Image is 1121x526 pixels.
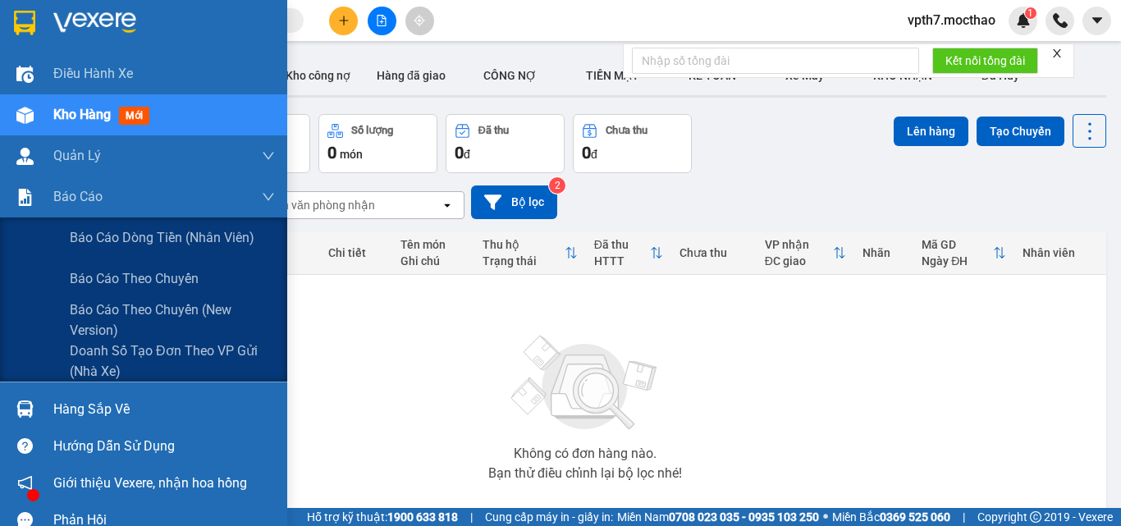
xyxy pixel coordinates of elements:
span: 1 [1027,7,1033,19]
strong: 1900 633 818 [387,510,458,524]
div: Ghi chú [400,254,466,268]
span: Kho hàng [53,107,111,122]
div: Ngày ĐH [922,254,993,268]
div: Nhân viên [1023,246,1098,259]
span: notification [17,475,33,491]
button: Đã thu0đ [446,114,565,173]
span: Báo cáo [53,186,103,207]
span: Báo cáo dòng tiền (nhân viên) [70,227,254,248]
span: TIỀN MẶT [586,69,639,82]
div: Tên món [400,238,466,251]
sup: 2 [549,177,565,194]
img: logo-vxr [14,11,35,35]
div: Hướng dẫn sử dụng [53,434,275,459]
button: Bộ lọc [471,185,557,219]
span: Doanh số tạo đơn theo VP gửi (nhà xe) [70,341,275,382]
span: Hỗ trợ kỹ thuật: [307,508,458,526]
button: Chưa thu0đ [573,114,692,173]
img: solution-icon [16,189,34,206]
sup: 1 [1025,7,1036,19]
button: file-add [368,7,396,35]
img: warehouse-icon [16,400,34,418]
span: món [340,148,363,161]
button: Lên hàng [894,117,968,146]
th: Toggle SortBy [757,231,855,275]
div: Chưa thu [606,125,647,136]
button: Kho công nợ [272,56,364,95]
button: caret-down [1082,7,1111,35]
span: caret-down [1090,13,1105,28]
img: svg+xml;base64,PHN2ZyBjbGFzcz0ibGlzdC1wbHVnX19zdmciIHhtbG5zPSJodHRwOi8vd3d3LnczLm9yZy8yMDAwL3N2Zy... [503,326,667,441]
div: Thu hộ [483,238,565,251]
span: mới [119,107,149,125]
svg: open [441,199,454,212]
div: Đã thu [594,238,650,251]
span: Điều hành xe [53,63,133,84]
th: Toggle SortBy [474,231,586,275]
span: | [470,508,473,526]
span: 0 [455,143,464,162]
span: CÔNG NỢ [483,69,537,82]
span: file-add [376,15,387,26]
img: phone-icon [1053,13,1068,28]
div: HTTT [594,254,650,268]
span: | [963,508,965,526]
div: Chưa thu [679,246,748,259]
span: aim [414,15,425,26]
div: ĐC giao [765,254,834,268]
span: Báo cáo theo chuyến (new version) [70,300,275,341]
span: copyright [1030,511,1041,523]
span: down [262,149,275,162]
div: Không có đơn hàng nào. [514,447,657,460]
button: Hàng đã giao [364,56,459,95]
div: Chọn văn phòng nhận [262,197,375,213]
button: Số lượng0món [318,114,437,173]
input: Nhập số tổng đài [632,48,919,74]
span: Báo cáo theo chuyến [70,268,199,289]
span: đ [591,148,597,161]
span: Kết nối tổng đài [945,52,1025,70]
div: Bạn thử điều chỉnh lại bộ lọc nhé! [488,467,682,480]
div: Đã thu [478,125,509,136]
div: Số lượng [351,125,393,136]
span: vpth7.mocthao [895,10,1009,30]
button: plus [329,7,358,35]
div: Trạng thái [483,254,565,268]
span: 0 [582,143,591,162]
span: Quản Lý [53,145,101,166]
th: Toggle SortBy [586,231,671,275]
strong: 0708 023 035 - 0935 103 250 [669,510,819,524]
th: Toggle SortBy [913,231,1014,275]
img: warehouse-icon [16,66,34,83]
span: đ [464,148,470,161]
img: warehouse-icon [16,148,34,165]
button: Tạo Chuyến [977,117,1064,146]
div: Mã GD [922,238,993,251]
div: Nhãn [862,246,905,259]
span: question-circle [17,438,33,454]
button: Kết nối tổng đài [932,48,1038,74]
span: plus [338,15,350,26]
img: warehouse-icon [16,107,34,124]
span: 0 [327,143,336,162]
span: ⚪️ [823,514,828,520]
span: Giới thiệu Vexere, nhận hoa hồng [53,473,247,493]
button: aim [405,7,434,35]
span: Cung cấp máy in - giấy in: [485,508,613,526]
strong: 0369 525 060 [880,510,950,524]
div: Hàng sắp về [53,397,275,422]
span: down [262,190,275,204]
span: Miền Bắc [832,508,950,526]
div: Chi tiết [328,246,384,259]
div: VP nhận [765,238,834,251]
span: Miền Nam [617,508,819,526]
span: close [1051,48,1063,59]
img: icon-new-feature [1016,13,1031,28]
